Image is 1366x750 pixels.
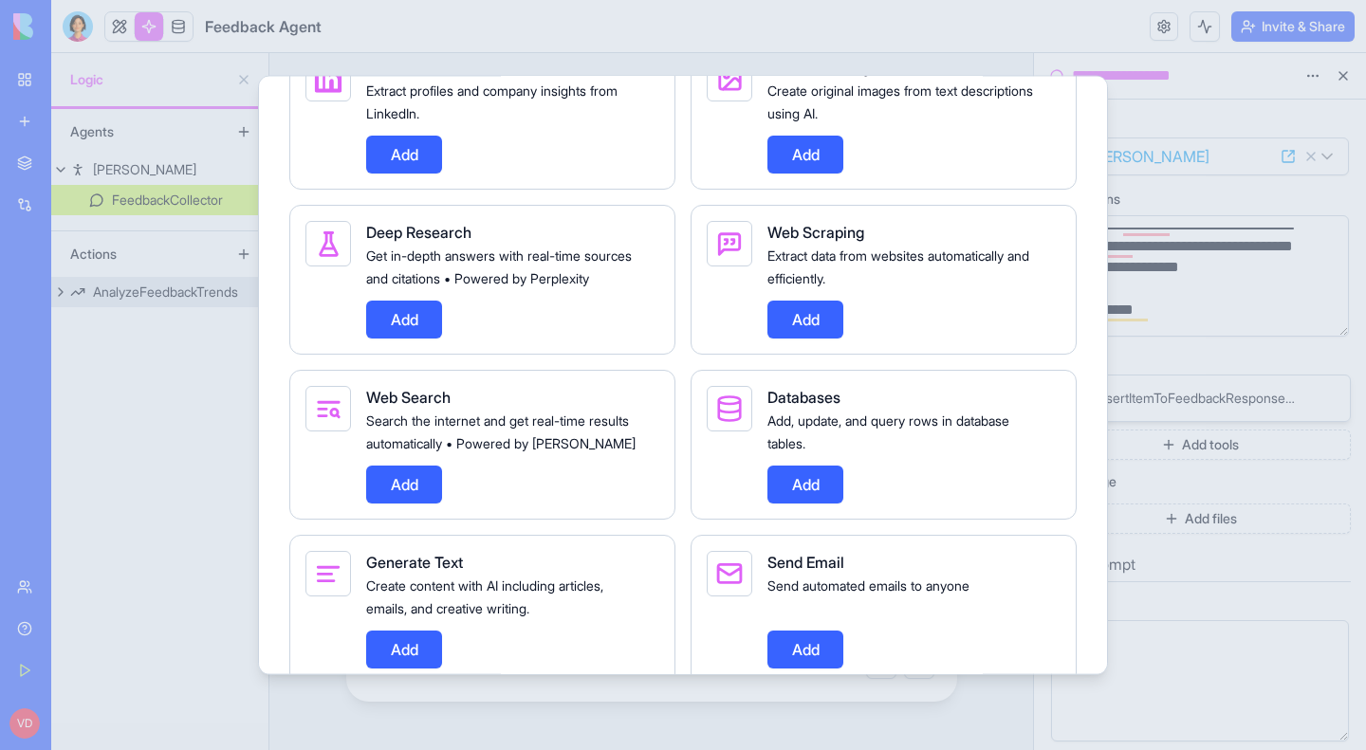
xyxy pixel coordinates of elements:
span: Add, update, and query rows in database tables. [767,412,1009,450]
span: Deep Research [366,222,471,241]
span: Web Search [366,387,451,406]
span: Get in-depth answers with real-time sources and citations • Powered by Perplexity [366,247,632,285]
span: Create original images from text descriptions using AI. [767,82,1033,120]
span: Send Email [767,552,844,571]
span: Web Scraping [767,222,864,241]
span: Generate Image [767,57,878,76]
button: Add [366,135,442,173]
button: Add [767,135,843,173]
button: Add [366,630,442,668]
span: Generate Text [366,552,463,571]
button: Add [767,300,843,338]
span: Extract data from websites automatically and efficiently. [767,247,1029,285]
span: Create content with AI including articles, emails, and creative writing. [366,576,603,615]
button: Add [767,630,843,668]
span: Search the internet and get real-time results automatically • Powered by [PERSON_NAME] [366,412,636,450]
span: LinkedIn Data [366,57,460,76]
button: Add [366,465,442,503]
span: Send automated emails to anyone [767,576,969,593]
button: Add [767,465,843,503]
span: Databases [767,387,840,406]
span: Extract profiles and company insights from LinkedIn. [366,82,618,120]
button: Add [366,300,442,338]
